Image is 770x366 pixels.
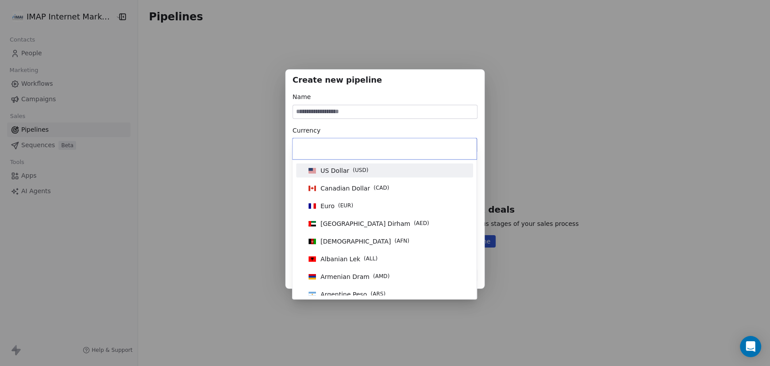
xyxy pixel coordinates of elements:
[394,236,409,245] span: ( AFN )
[320,166,349,175] span: US Dollar
[320,183,370,192] span: Canadian Dollar
[353,166,368,175] span: ( USD )
[320,290,367,298] span: Argentine Peso
[370,290,385,298] span: ( ARS )
[320,272,370,281] span: Armenian Dram
[320,201,335,210] span: Euro
[414,219,429,228] span: ( AED )
[338,201,353,210] span: ( EUR )
[320,236,391,245] span: [DEMOGRAPHIC_DATA]
[364,254,377,263] span: ( ALL )
[373,183,389,192] span: ( CAD )
[373,272,389,281] span: ( AMD )
[320,219,410,228] span: [GEOGRAPHIC_DATA] Dirham
[320,254,360,263] span: Albanian Lek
